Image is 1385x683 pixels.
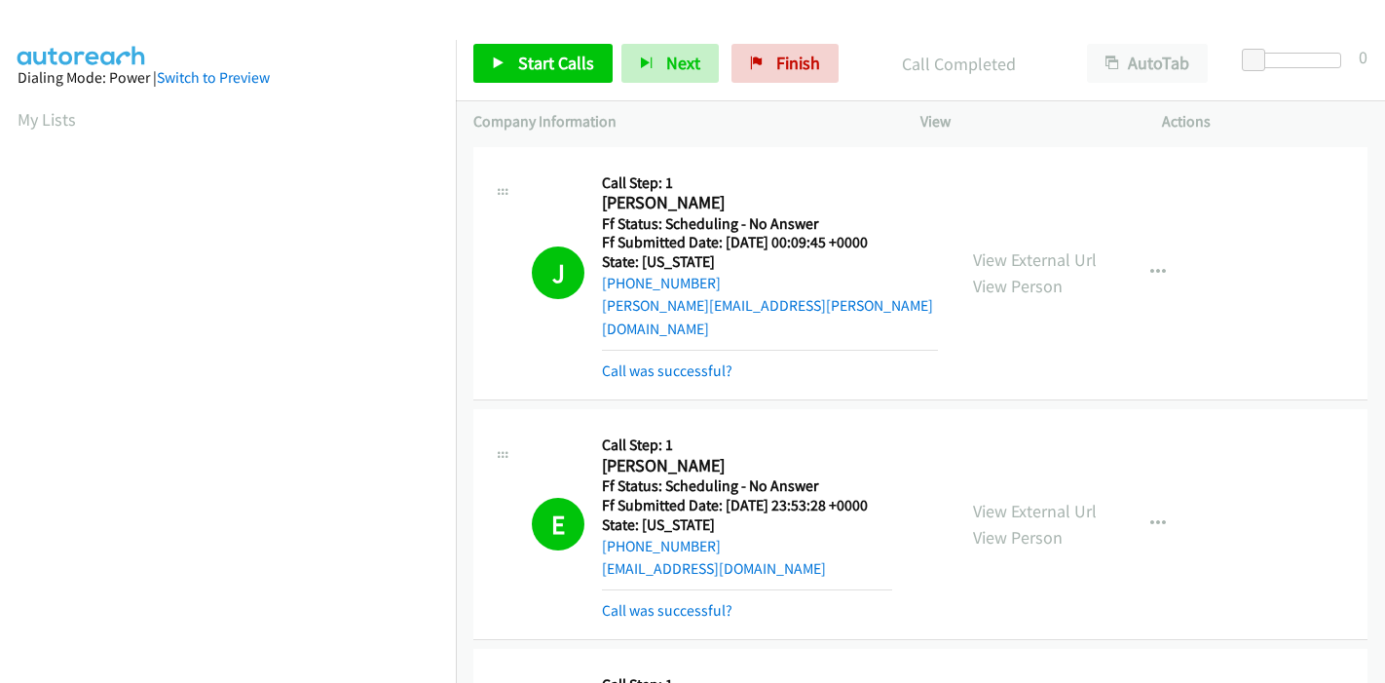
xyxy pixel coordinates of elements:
p: Company Information [473,110,885,133]
iframe: Resource Center [1329,264,1385,419]
a: Finish [731,44,839,83]
h2: [PERSON_NAME] [602,192,892,214]
a: View Person [973,526,1063,549]
div: Dialing Mode: Power | [18,66,438,90]
h2: [PERSON_NAME] [602,455,892,477]
h1: J [532,247,584,299]
span: Next [666,52,700,74]
a: My Lists [18,108,76,131]
h5: State: [US_STATE] [602,515,892,535]
span: Finish [776,52,820,74]
a: Start Calls [473,44,613,83]
a: [PERSON_NAME][EMAIL_ADDRESS][PERSON_NAME][DOMAIN_NAME] [602,296,933,338]
a: Call was successful? [602,601,732,620]
button: AutoTab [1087,44,1208,83]
a: View Person [973,275,1063,297]
h5: Ff Submitted Date: [DATE] 00:09:45 +0000 [602,233,938,252]
button: Next [621,44,719,83]
h5: Ff Submitted Date: [DATE] 23:53:28 +0000 [602,496,892,515]
p: Actions [1162,110,1368,133]
a: View External Url [973,500,1097,522]
h5: Ff Status: Scheduling - No Answer [602,476,892,496]
span: Start Calls [518,52,594,74]
div: 0 [1359,44,1367,70]
a: [PHONE_NUMBER] [602,537,721,555]
h5: Call Step: 1 [602,436,892,455]
h5: Ff Status: Scheduling - No Answer [602,214,938,234]
p: View [920,110,1127,133]
a: Switch to Preview [157,68,270,87]
a: Call was successful? [602,361,732,380]
a: [PHONE_NUMBER] [602,274,721,292]
a: View External Url [973,248,1097,271]
a: [EMAIL_ADDRESS][DOMAIN_NAME] [602,559,826,578]
h5: Call Step: 1 [602,173,938,193]
div: Delay between calls (in seconds) [1252,53,1341,68]
p: Call Completed [865,51,1052,77]
h5: State: [US_STATE] [602,252,938,272]
h1: E [532,498,584,550]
